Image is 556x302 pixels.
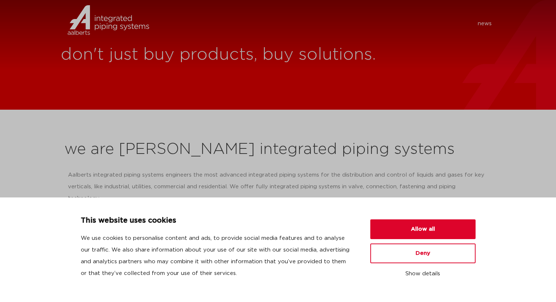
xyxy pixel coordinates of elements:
[478,18,492,30] a: news
[160,18,492,30] nav: Menu
[370,219,476,239] button: Allow all
[370,268,476,280] button: Show details
[81,233,353,279] p: We use cookies to personalise content and ads, to provide social media features and to analyse ou...
[81,215,353,227] p: This website uses cookies
[370,244,476,263] button: Deny
[68,169,488,204] p: Aalberts integrated piping systems engineers the most advanced integrated piping systems for the ...
[64,141,492,158] h2: we are [PERSON_NAME] integrated piping systems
